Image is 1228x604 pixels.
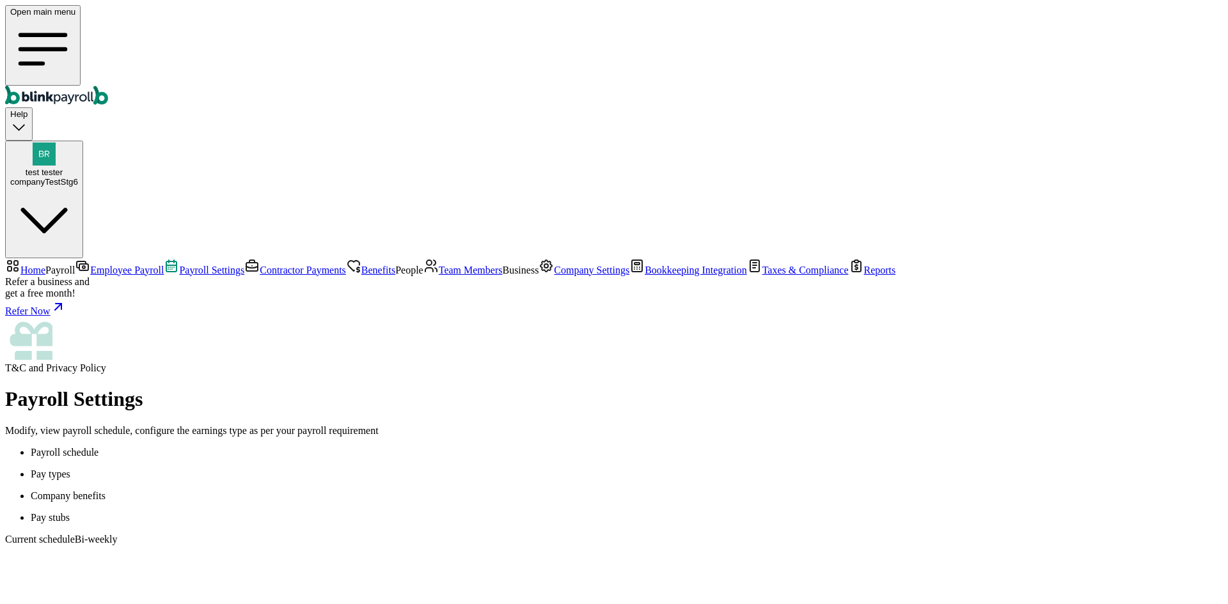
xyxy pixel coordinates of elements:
[5,362,106,373] span: and
[244,265,346,275] a: Contractor Payments
[1164,543,1228,604] iframe: Chat Widget
[864,265,896,275] span: Reports
[346,265,395,275] a: Benefits
[75,265,164,275] a: Employee Payroll
[46,362,106,373] span: Privacy Policy
[31,447,1223,458] p: Payroll schedule
[5,362,26,373] span: T&C
[5,534,1223,545] p: Current schedule
[395,265,423,275] span: People
[747,265,849,275] a: Taxes & Compliance
[26,167,63,177] span: test tester
[75,534,118,545] span: Bi-weekly
[10,177,78,187] div: companyTestStg6
[5,425,1223,437] p: Modify, view payroll schedule, configure the earnings type as per your payroll requirement
[5,5,81,86] button: Open main menu
[5,265,45,275] a: Home
[260,265,346,275] span: Contractor Payments
[31,490,1223,502] p: Company benefits
[539,265,629,275] a: Company Settings
[762,265,849,275] span: Taxes & Compliance
[31,512,1223,523] p: Pay stubs
[90,265,164,275] span: Employee Payroll
[164,265,244,275] a: Payroll Settings
[423,265,503,275] a: Team Members
[5,107,33,140] button: Help
[20,265,45,275] span: Home
[10,7,75,17] span: Open main menu
[5,5,1223,107] nav: Global
[849,265,896,275] a: Reports
[45,265,75,275] span: Payroll
[10,109,28,119] span: Help
[31,468,1223,480] p: Pay types
[5,299,1223,317] a: Refer Now
[179,265,244,275] span: Payroll Settings
[629,265,747,275] a: Bookkeeping Integration
[5,258,1223,374] nav: Sidebar
[439,265,503,275] span: Team Members
[502,265,539,275] span: Business
[5,387,1223,411] h1: Payroll Settings
[554,265,629,275] span: Company Settings
[5,276,1223,299] div: Refer a business and get a free month!
[645,265,747,275] span: Bookkeeping Integration
[5,141,83,258] button: test testercompanyTestStg6
[361,265,395,275] span: Benefits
